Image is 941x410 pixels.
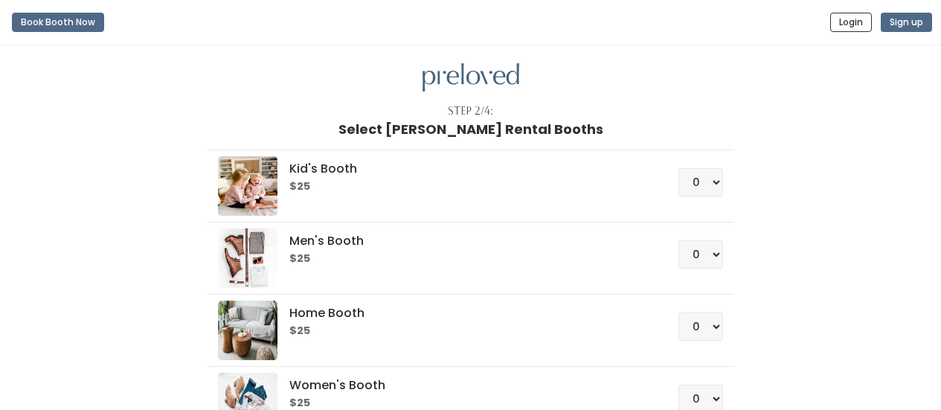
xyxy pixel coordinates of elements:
[881,13,932,32] button: Sign up
[289,397,643,409] h6: $25
[218,156,277,216] img: preloved logo
[289,325,643,337] h6: $25
[12,6,104,39] a: Book Booth Now
[289,162,643,176] h5: Kid's Booth
[289,307,643,320] h5: Home Booth
[289,253,643,265] h6: $25
[423,63,519,92] img: preloved logo
[218,228,277,288] img: preloved logo
[338,122,603,137] h1: Select [PERSON_NAME] Rental Booths
[218,301,277,360] img: preloved logo
[289,234,643,248] h5: Men's Booth
[12,13,104,32] button: Book Booth Now
[448,103,493,119] div: Step 2/4:
[289,379,643,392] h5: Women's Booth
[289,181,643,193] h6: $25
[830,13,872,32] button: Login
